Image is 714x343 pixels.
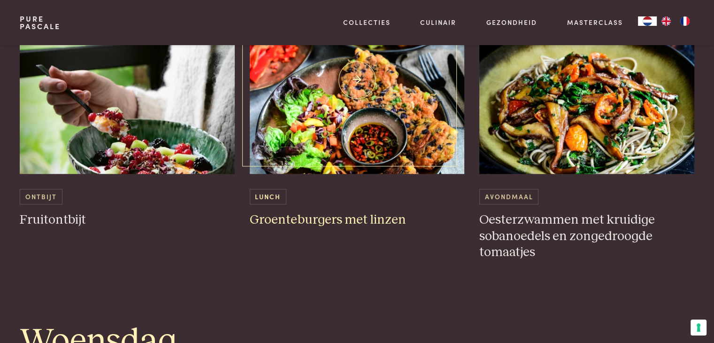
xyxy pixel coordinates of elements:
span: Ontbijt [20,189,62,204]
h3: Fruitontbijt [20,212,235,228]
a: EN [657,16,676,26]
a: Gezondheid [486,17,537,27]
aside: Language selected: Nederlands [638,16,694,26]
a: NL [638,16,657,26]
span: Avondmaal [479,189,538,204]
a: Culinair [420,17,456,27]
h3: Oesterzwammen met kruidige sobanoedels en zongedroogde tomaatjes [479,212,694,261]
a: PurePascale [20,15,61,30]
button: Uw voorkeuren voor toestemming voor trackingtechnologieën [691,320,706,335]
a: Masterclass [567,17,623,27]
div: Language [638,16,657,26]
h3: Groenteburgers met linzen [250,212,465,228]
span: Lunch [250,189,286,204]
a: FR [676,16,694,26]
a: Collecties [343,17,391,27]
ul: Language list [657,16,694,26]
